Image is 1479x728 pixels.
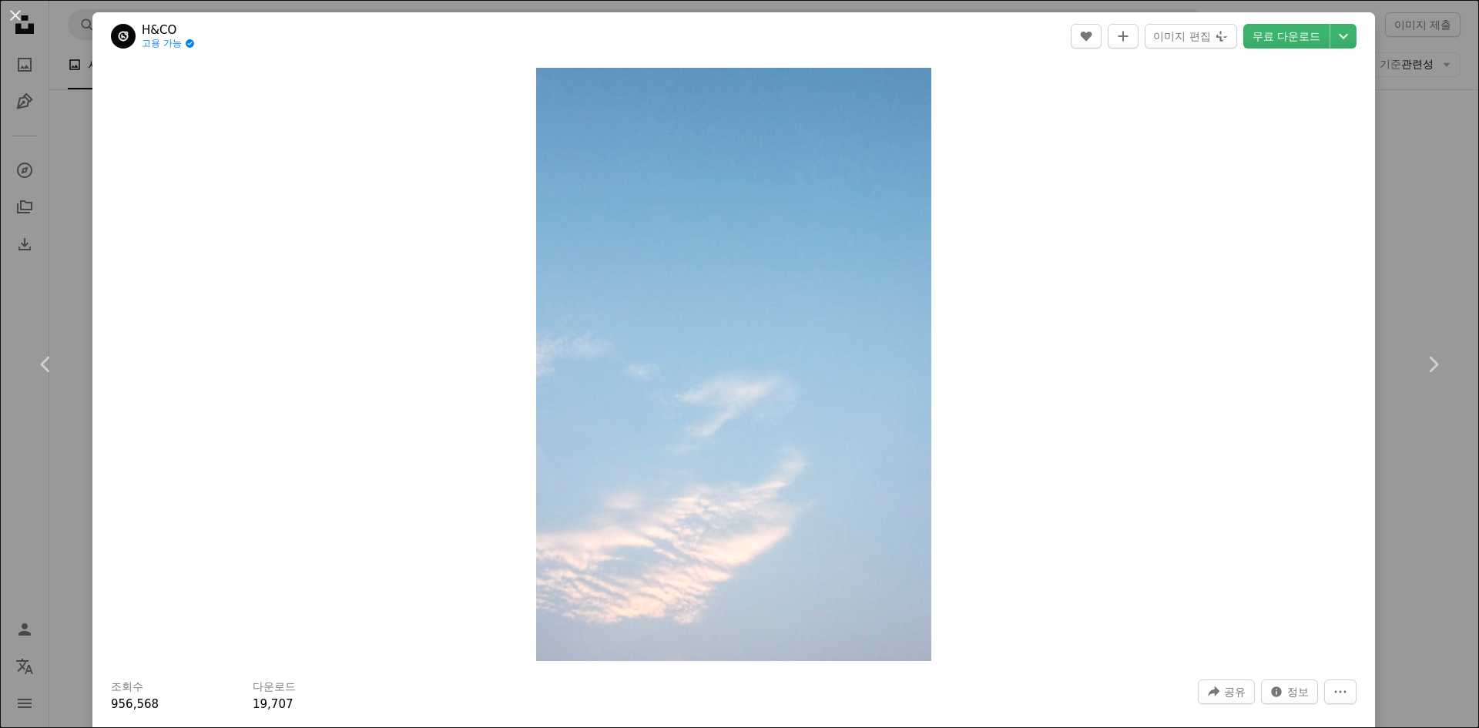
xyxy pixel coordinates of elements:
[111,697,159,711] span: 956,568
[536,68,931,661] button: 이 이미지 확대
[1145,24,1236,49] button: 이미지 편집
[142,38,195,50] a: 고용 가능
[1387,290,1479,438] a: 다음
[111,679,143,695] h3: 조회수
[1261,679,1318,704] button: 이 이미지 관련 통계
[536,68,931,661] img: 흰 구름
[1330,24,1357,49] button: 다운로드 크기 선택
[1224,680,1246,703] span: 공유
[1071,24,1102,49] button: 좋아요
[1198,679,1255,704] button: 이 이미지 공유
[1243,24,1330,49] a: 무료 다운로드
[111,24,136,49] img: H&CO의 프로필로 이동
[1324,679,1357,704] button: 더 많은 작업
[253,679,296,695] h3: 다운로드
[1287,680,1309,703] span: 정보
[253,697,293,711] span: 19,707
[1108,24,1139,49] button: 컬렉션에 추가
[142,22,195,38] a: H&CO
